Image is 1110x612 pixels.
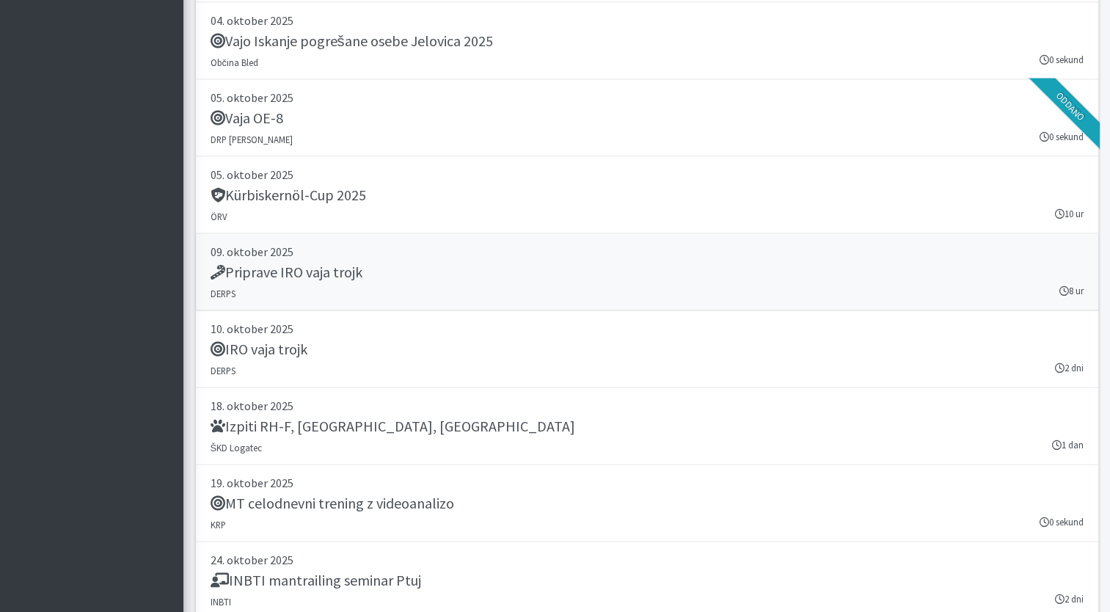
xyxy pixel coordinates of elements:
small: ŠKD Logatec [211,442,263,453]
a: 09. oktober 2025 Priprave IRO vaja trojk DERPS 8 ur [195,234,1099,311]
a: 05. oktober 2025 Vaja OE-8 DRP [PERSON_NAME] 0 sekund Oddano [195,80,1099,157]
p: 04. oktober 2025 [211,12,1084,29]
p: 10. oktober 2025 [211,320,1084,338]
a: 10. oktober 2025 IRO vaja trojk DERPS 2 dni [195,311,1099,388]
h5: INBTI mantrailing seminar Ptuj [211,572,421,589]
small: KRP [211,519,226,531]
h5: IRO vaja trojk [211,340,307,358]
small: 1 dan [1052,438,1084,452]
p: 24. oktober 2025 [211,551,1084,569]
h5: MT celodnevni trening z videoanalizo [211,495,454,512]
a: 19. oktober 2025 MT celodnevni trening z videoanalizo KRP 0 sekund [195,465,1099,542]
small: 8 ur [1059,284,1084,298]
small: 0 sekund [1040,53,1084,67]
a: 05. oktober 2025 Kürbiskernöl-Cup 2025 ÖRV 10 ur [195,157,1099,234]
small: DERPS [211,288,235,299]
h5: Vaja OE-8 [211,109,283,127]
small: 0 sekund [1040,515,1084,529]
p: 09. oktober 2025 [211,243,1084,261]
a: 04. oktober 2025 Vajo Iskanje pogrešane osebe Jelovica 2025 Občina Bled 0 sekund [195,3,1099,80]
small: INBTI [211,596,231,608]
p: 05. oktober 2025 [211,89,1084,106]
p: 18. oktober 2025 [211,397,1084,415]
small: 2 dni [1055,592,1084,606]
small: 10 ur [1055,207,1084,221]
small: 2 dni [1055,361,1084,375]
p: 19. oktober 2025 [211,474,1084,492]
h5: Kürbiskernöl-Cup 2025 [211,186,366,204]
small: DERPS [211,365,235,376]
small: Občina Bled [211,57,258,68]
h5: Vajo Iskanje pogrešane osebe Jelovica 2025 [211,32,493,50]
small: ÖRV [211,211,227,222]
h5: Izpiti RH-F, [GEOGRAPHIC_DATA], [GEOGRAPHIC_DATA] [211,418,575,435]
p: 05. oktober 2025 [211,166,1084,183]
a: 18. oktober 2025 Izpiti RH-F, [GEOGRAPHIC_DATA], [GEOGRAPHIC_DATA] ŠKD Logatec 1 dan [195,388,1099,465]
small: DRP [PERSON_NAME] [211,134,293,145]
h5: Priprave IRO vaja trojk [211,263,362,281]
